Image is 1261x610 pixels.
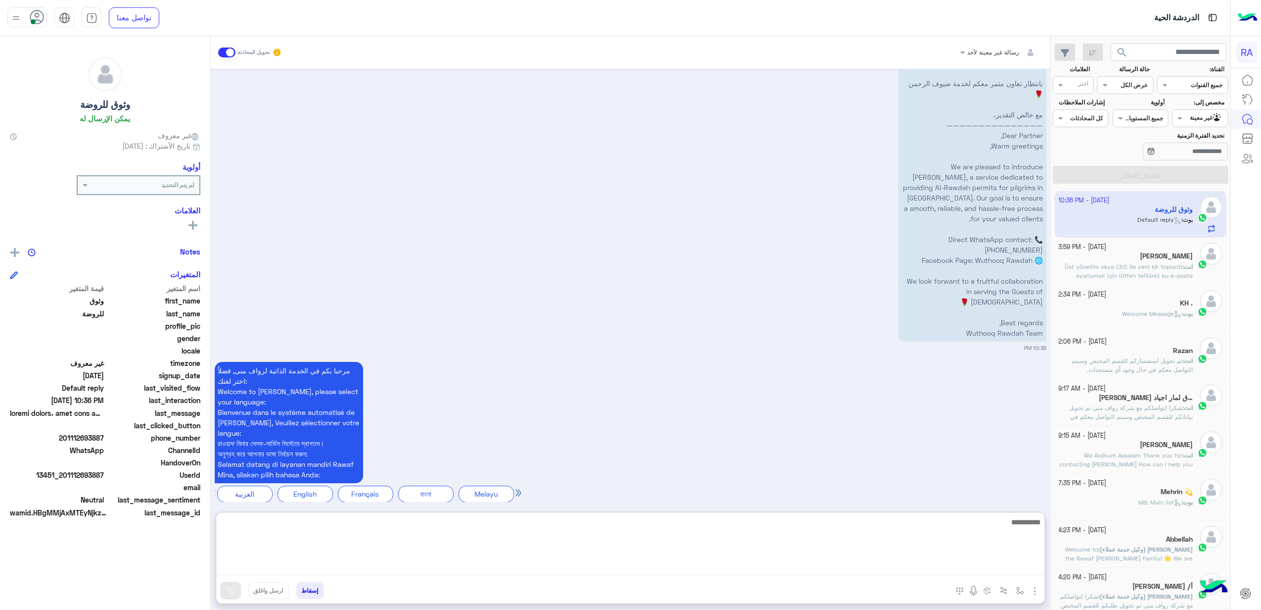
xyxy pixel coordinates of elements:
span: phone_number [106,433,201,443]
small: [DATE] - 9:17 AM [1059,384,1106,394]
b: لم يتم التحديد [161,181,194,189]
img: Logo [1238,7,1258,28]
img: defaultAdmin.png [1200,337,1222,359]
span: رسالة غير معينة لأحد [968,49,1020,56]
div: اختر [1078,79,1090,91]
span: last_clicked_button [106,420,201,431]
div: Français [338,486,393,502]
img: create order [983,587,991,595]
img: defaultAdmin.png [89,57,122,91]
p: الدردشة الحية [1154,11,1199,25]
img: defaultAdmin.png [1200,431,1222,454]
p: 24/9/2025, 10:36 PM [215,362,363,483]
img: send voice note [968,585,980,597]
img: hulul-logo.png [1197,570,1231,605]
span: wamid.HBgMMjAxMTEyNjkzODg3FQIAEhgUM0ZGMTAzN0Q5NzQ3MkZFQ0EwOTkA [10,508,109,518]
span: Wa Alaikum Assalam Thank you for contacting Rawaf Mina How can I help you [1059,452,1193,468]
img: tab [59,12,70,24]
span: اسم المتغير [106,283,201,294]
label: حالة الرسالة [1099,65,1150,74]
img: WhatsApp [1198,496,1208,506]
img: make a call [956,587,964,595]
b: : [1182,452,1193,459]
b: : [1098,546,1193,553]
button: تطبيق الفلاتر [1053,166,1228,184]
img: send attachment [1029,585,1041,597]
span: last_visited_flow [106,383,201,393]
b: : [1182,404,1193,411]
span: انت [1184,357,1193,364]
small: [DATE] - 2:34 PM [1059,290,1107,300]
button: search [1111,44,1135,65]
span: انت [1184,404,1193,411]
button: Trigger scenario [996,582,1012,599]
span: 2025-09-24T19:36:17.787Z [10,395,104,406]
h5: Mehrin 💫 [1161,488,1193,496]
h5: KH . [1180,299,1193,307]
button: ارسل واغلق [248,582,289,599]
small: [DATE] - 2:06 PM [1059,337,1107,347]
h5: مبارك مبيعات فنَدق لمار اجياد [1099,394,1193,402]
span: search [1117,47,1128,58]
b: : [1182,357,1193,364]
span: تاريخ الأشتراك : [DATE] [122,141,190,151]
img: tab [1207,11,1219,24]
h5: وثوق للروضة [80,99,130,110]
label: إشارات الملاحظات [1054,98,1105,107]
img: notes [28,249,36,256]
span: قيمة المتغير [10,283,104,294]
img: send message [226,586,235,596]
span: Üst yönetim veya CEO ile yeni bir toplantı ayarlamak için lütfen telibiniz bu e-posta üzerinden i... [1064,263,1193,297]
span: last_message_sentiment [106,495,201,505]
span: وثوق [10,296,104,306]
b: : [1098,593,1193,600]
span: first_name [106,296,201,306]
small: تحويل المحادثة [237,49,270,56]
img: WhatsApp [1198,401,1208,411]
a: tab [82,7,101,28]
span: last_message [106,408,201,418]
label: مخصص إلى: [1173,98,1224,107]
img: add [10,248,19,257]
span: locale [106,346,201,356]
span: 0 [10,495,104,505]
label: القناة: [1159,65,1225,74]
img: WhatsApp [1198,543,1208,553]
span: last_message_id [111,508,200,518]
span: null [10,333,104,344]
span: MS: Main list [1138,499,1181,506]
span: تم تحويل استفساركم للقسم المختص وسيتم التواصل معكم في حال وجود أي مستجدات. [1072,357,1193,373]
h6: المتغيرات [170,270,200,279]
span: غير معروف [10,358,104,368]
h5: Abbellah [1166,535,1193,544]
label: تحديد الفترة الزمنية [1114,131,1224,140]
div: العربية [217,486,273,502]
span: [PERSON_NAME] (وكيل خدمة عملاء) [1100,593,1193,600]
h6: يمكن الإرسال له [80,114,131,123]
span: null [10,482,104,493]
img: Trigger scenario [1000,587,1008,595]
img: defaultAdmin.png [1200,526,1222,548]
a: تواصل معنا [109,7,159,28]
img: defaultAdmin.png [1200,290,1222,312]
h5: Salman [1140,441,1193,449]
span: HandoverOn [106,457,201,468]
span: null [10,346,104,356]
img: defaultAdmin.png [1200,384,1222,407]
label: العلامات [1054,65,1090,74]
span: السادة الكرام، تحية طيبة وبعد، يسرّنا أن نعرّفكم بخدمة وثوق روضة، المتخصصة في توفير تصاريح دخول ا... [10,408,104,418]
img: WhatsApp [1198,354,1208,364]
span: Default reply [10,383,104,393]
img: profile [10,12,22,24]
span: Welcome Message [1122,310,1181,317]
div: বাংলা [398,486,454,502]
b: : [1182,263,1193,270]
span: انت [1184,263,1193,270]
h5: Razan [1173,347,1193,355]
span: 2 [10,445,104,456]
label: أولوية [1114,98,1165,107]
span: ChannelId [106,445,201,456]
span: null [10,457,104,468]
div: English [278,486,333,502]
span: شكرا لتواصلكم مع شركة رواف منى تم تحويل بياناتكم للقسم المختص وسيتم التواصل معكم في أقرب وقت ممكن. [1069,404,1193,429]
